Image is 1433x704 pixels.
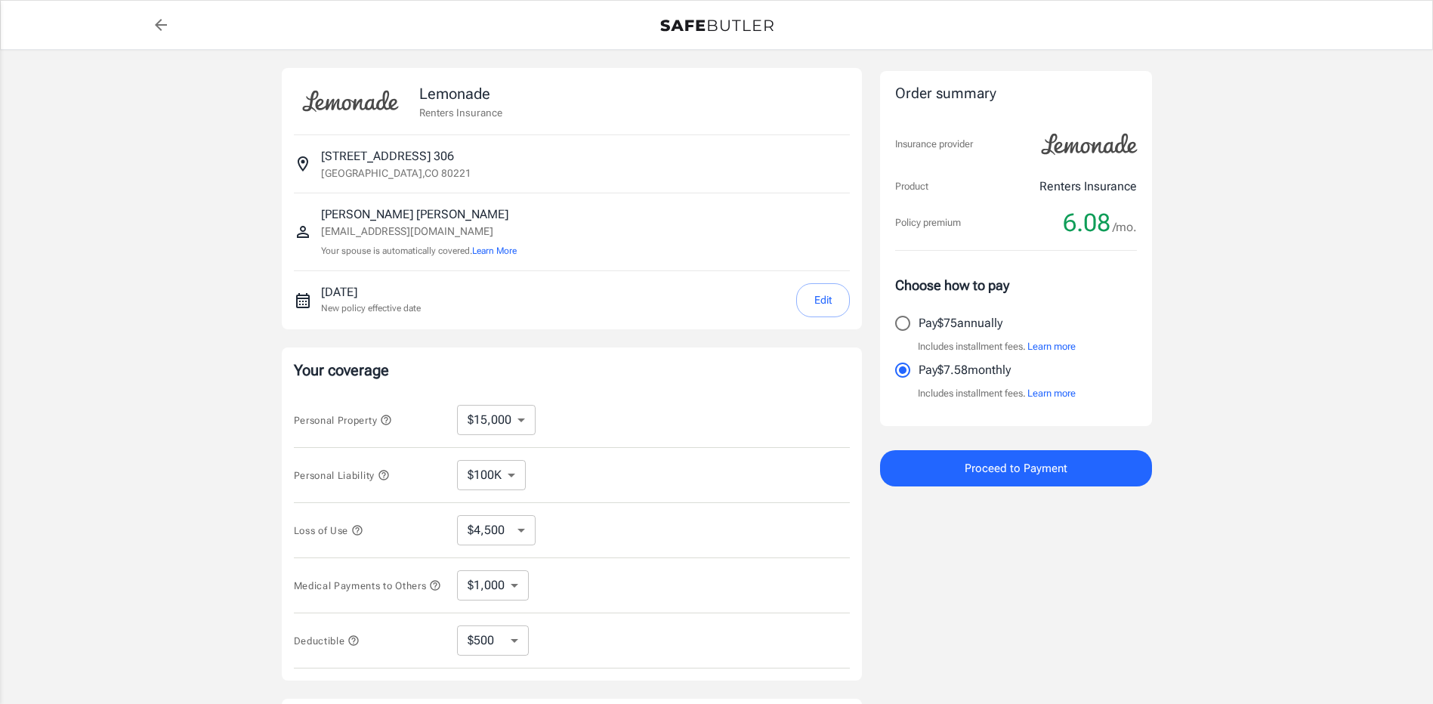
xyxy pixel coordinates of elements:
span: Proceed to Payment [965,459,1067,478]
p: Includes installment fees. [918,339,1076,354]
button: Personal Property [294,411,392,429]
svg: New policy start date [294,292,312,310]
span: Medical Payments to Others [294,580,442,591]
p: Lemonade [419,82,502,105]
img: Lemonade [1033,123,1146,165]
button: Learn more [1027,386,1076,401]
p: Renters Insurance [419,105,502,120]
p: Policy premium [895,215,961,230]
span: 6.08 [1063,208,1110,238]
div: Order summary [895,83,1137,105]
p: [DATE] [321,283,421,301]
p: Pay $75 annually [919,314,1002,332]
svg: Insured person [294,223,312,241]
p: Includes installment fees. [918,386,1076,401]
span: Deductible [294,635,360,647]
p: Pay $7.58 monthly [919,361,1011,379]
p: Choose how to pay [895,275,1137,295]
button: Learn More [472,244,517,258]
img: Lemonade [294,80,407,122]
p: Product [895,179,928,194]
button: Medical Payments to Others [294,576,442,594]
button: Learn more [1027,339,1076,354]
svg: Insured address [294,155,312,173]
p: Your spouse is automatically covered. [321,244,517,258]
span: Personal Property [294,415,392,426]
button: Loss of Use [294,521,363,539]
p: Your coverage [294,360,850,381]
span: Personal Liability [294,470,390,481]
button: Personal Liability [294,466,390,484]
p: New policy effective date [321,301,421,315]
button: Proceed to Payment [880,450,1152,486]
p: Renters Insurance [1039,178,1137,196]
span: Loss of Use [294,525,363,536]
p: Insurance provider [895,137,973,152]
button: Edit [796,283,850,317]
span: /mo. [1113,217,1137,238]
p: [PERSON_NAME] [PERSON_NAME] [321,205,517,224]
p: [STREET_ADDRESS] 306 [321,147,454,165]
p: [GEOGRAPHIC_DATA] , CO 80221 [321,165,471,181]
button: Deductible [294,631,360,650]
p: [EMAIL_ADDRESS][DOMAIN_NAME] [321,224,517,239]
a: back to quotes [146,10,176,40]
img: Back to quotes [660,20,774,32]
